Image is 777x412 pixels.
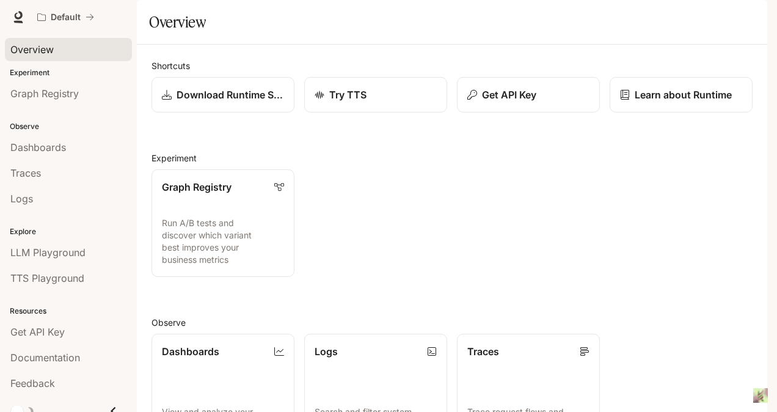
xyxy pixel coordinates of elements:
p: Graph Registry [162,180,232,194]
h2: Observe [151,316,753,329]
a: Graph RegistryRun A/B tests and discover which variant best improves your business metrics [151,169,294,277]
h2: Experiment [151,152,753,164]
p: Download Runtime SDK [177,87,284,102]
p: Try TTS [329,87,367,102]
a: Learn about Runtime [610,77,753,112]
p: Logs [315,344,338,359]
button: All workspaces [32,5,100,29]
p: Dashboards [162,344,219,359]
p: Traces [467,344,499,359]
a: Try TTS [304,77,447,112]
h2: Shortcuts [151,59,753,72]
h1: Overview [149,10,206,34]
p: Learn about Runtime [635,87,732,102]
a: Download Runtime SDK [151,77,294,112]
p: Get API Key [482,87,536,102]
button: Get API Key [457,77,600,112]
p: Run A/B tests and discover which variant best improves your business metrics [162,217,284,266]
p: Default [51,12,81,23]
